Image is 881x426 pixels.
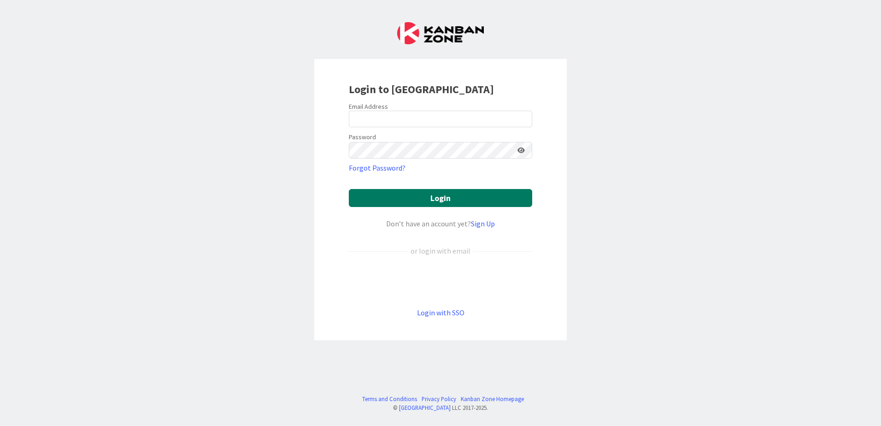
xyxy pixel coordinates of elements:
a: Privacy Policy [422,395,456,403]
label: Email Address [349,102,388,111]
a: Kanban Zone Homepage [461,395,524,403]
b: Login to [GEOGRAPHIC_DATA] [349,82,494,96]
iframe: Botão Iniciar sessão com o Google [344,272,537,292]
a: [GEOGRAPHIC_DATA] [399,404,451,411]
button: Login [349,189,532,207]
div: © LLC 2017- 2025 . [358,403,524,412]
a: Terms and Conditions [362,395,417,403]
label: Password [349,132,376,142]
a: Sign Up [471,219,495,228]
a: Login with SSO [417,308,464,317]
a: Forgot Password? [349,162,405,173]
div: or login with email [408,245,473,256]
img: Kanban Zone [397,22,484,44]
div: Don’t have an account yet? [349,218,532,229]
